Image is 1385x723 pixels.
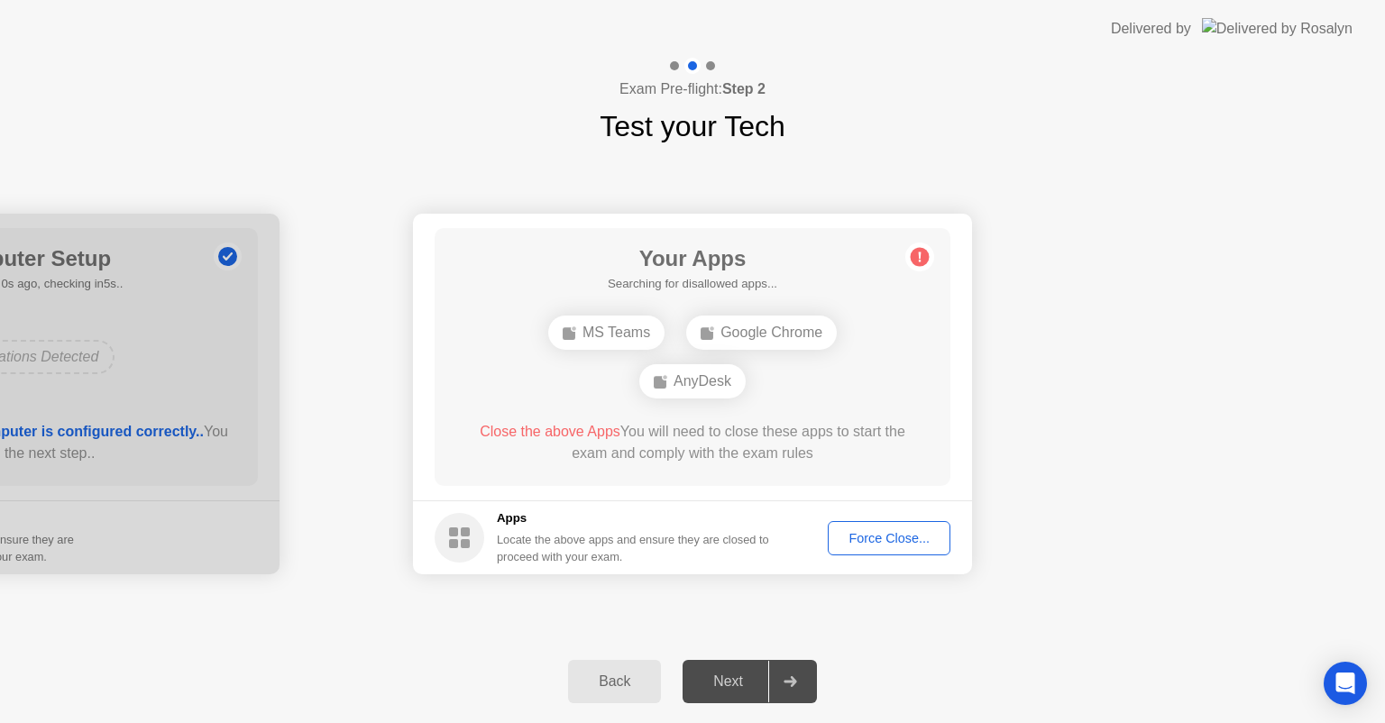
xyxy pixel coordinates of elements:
div: Next [688,673,768,690]
img: Delivered by Rosalyn [1202,18,1353,39]
div: Force Close... [834,531,944,545]
h5: Searching for disallowed apps... [608,275,777,293]
div: MS Teams [548,316,665,350]
div: Locate the above apps and ensure they are closed to proceed with your exam. [497,531,770,565]
h1: Your Apps [608,243,777,275]
div: You will need to close these apps to start the exam and comply with the exam rules [461,421,925,464]
div: AnyDesk [639,364,746,398]
button: Force Close... [828,521,950,555]
div: Open Intercom Messenger [1324,662,1367,705]
button: Next [683,660,817,703]
span: Close the above Apps [480,424,620,439]
div: Back [573,673,656,690]
h5: Apps [497,509,770,527]
h4: Exam Pre-flight: [619,78,766,100]
h1: Test your Tech [600,105,785,148]
b: Step 2 [722,81,766,96]
div: Delivered by [1111,18,1191,40]
button: Back [568,660,661,703]
div: Google Chrome [686,316,837,350]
